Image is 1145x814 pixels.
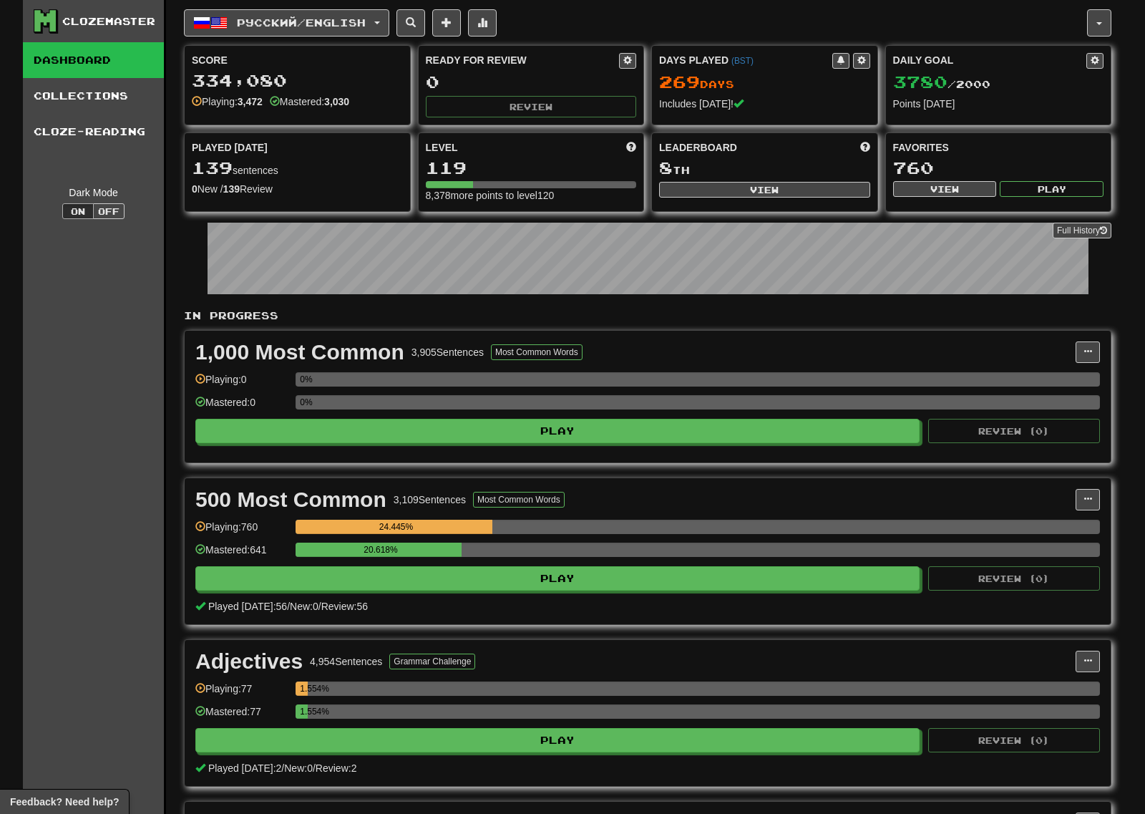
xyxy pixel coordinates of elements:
[192,183,198,195] strong: 0
[184,309,1111,323] p: In Progress
[195,372,288,396] div: Playing: 0
[192,95,263,109] div: Playing:
[290,601,318,612] span: New: 0
[626,140,636,155] span: Score more points to level up
[195,566,920,591] button: Play
[300,520,492,534] div: 24.445%
[321,601,368,612] span: Review: 56
[195,728,920,752] button: Play
[195,682,288,705] div: Playing: 77
[426,96,637,117] button: Review
[184,9,389,37] button: Русский/English
[195,489,386,510] div: 500 Most Common
[893,159,1104,177] div: 760
[893,78,990,90] span: / 2000
[491,344,583,360] button: Most Common Words
[34,185,153,200] div: Dark Mode
[316,762,357,774] span: Review: 2
[473,492,565,508] button: Most Common Words
[659,73,870,92] div: Day s
[731,56,754,66] a: (BST)
[659,97,870,111] div: Includes [DATE]!
[192,159,403,178] div: sentences
[192,140,268,155] span: Played [DATE]
[208,601,287,612] span: Played [DATE]: 56
[208,762,281,774] span: Played [DATE]: 2
[287,601,290,612] span: /
[396,9,425,37] button: Search sentences
[659,159,870,178] div: th
[659,182,870,198] button: View
[893,140,1104,155] div: Favorites
[93,203,125,219] button: Off
[281,762,284,774] span: /
[23,42,164,78] a: Dashboard
[195,395,288,419] div: Mastered: 0
[223,183,240,195] strong: 139
[195,520,288,543] div: Playing: 760
[324,96,349,107] strong: 3,030
[432,9,461,37] button: Add sentence to collection
[270,95,349,109] div: Mastered:
[411,345,484,359] div: 3,905 Sentences
[318,601,321,612] span: /
[426,159,637,177] div: 119
[300,704,308,719] div: 1.554%
[893,181,997,197] button: View
[893,97,1104,111] div: Points [DATE]
[860,140,870,155] span: This week in points, UTC
[23,114,164,150] a: Cloze-Reading
[300,543,461,557] div: 20.618%
[238,96,263,107] strong: 3,472
[284,762,313,774] span: New: 0
[300,682,308,696] div: 1.554%
[195,419,920,443] button: Play
[1000,181,1103,197] button: Play
[659,140,737,155] span: Leaderboard
[928,419,1100,443] button: Review (0)
[237,16,366,29] span: Русский / English
[426,53,620,67] div: Ready for Review
[928,728,1100,752] button: Review (0)
[426,140,458,155] span: Level
[195,704,288,728] div: Mastered: 77
[195,341,404,363] div: 1,000 Most Common
[192,72,403,89] div: 334,080
[62,14,155,29] div: Clozemaster
[23,78,164,114] a: Collections
[195,651,303,672] div: Adjectives
[659,72,700,92] span: 269
[389,654,475,669] button: Grammar Challenge
[195,543,288,566] div: Mastered: 641
[394,493,466,507] div: 3,109 Sentences
[1053,223,1111,238] a: Full History
[426,73,637,91] div: 0
[928,566,1100,591] button: Review (0)
[893,72,947,92] span: 3780
[192,53,403,67] div: Score
[192,182,403,196] div: New / Review
[659,158,673,178] span: 8
[10,795,119,809] span: Open feedback widget
[313,762,316,774] span: /
[310,654,382,669] div: 4,954 Sentences
[893,53,1087,69] div: Daily Goal
[62,203,94,219] button: On
[468,9,497,37] button: More stats
[659,53,832,67] div: Days Played
[192,158,233,178] span: 139
[426,188,637,203] div: 8,378 more points to level 120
